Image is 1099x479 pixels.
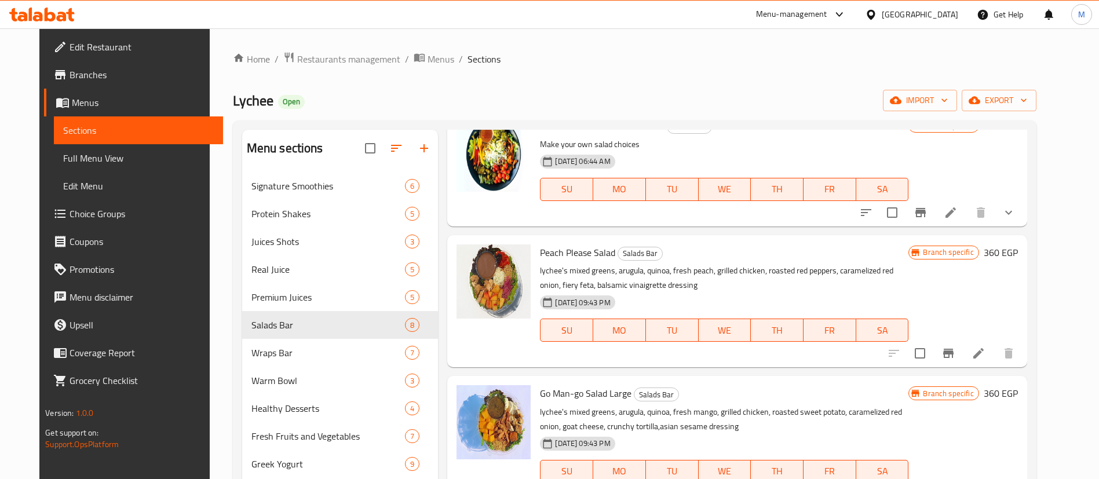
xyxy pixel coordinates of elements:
[54,144,223,172] a: Full Menu View
[63,123,214,137] span: Sections
[756,8,827,21] div: Menu-management
[405,52,409,66] li: /
[699,178,751,201] button: WE
[44,311,223,339] a: Upsell
[457,244,531,319] img: Peach Please Salad
[808,181,852,198] span: FR
[251,346,406,360] span: Wraps Bar
[967,199,995,226] button: delete
[233,87,273,114] span: Lychee
[545,181,589,198] span: SU
[242,172,439,200] div: Signature Smoothies6
[808,322,852,339] span: FR
[44,255,223,283] a: Promotions
[251,429,406,443] div: Fresh Fruits and Vegetables
[598,181,641,198] span: MO
[1002,206,1016,220] svg: Show Choices
[405,429,419,443] div: items
[550,297,615,308] span: [DATE] 09:43 PM
[242,339,439,367] div: Wraps Bar7
[428,52,454,66] span: Menus
[751,319,804,342] button: TH
[70,318,214,332] span: Upsell
[406,264,419,275] span: 5
[63,179,214,193] span: Edit Menu
[405,290,419,304] div: items
[70,207,214,221] span: Choice Groups
[251,179,406,193] span: Signature Smoothies
[755,322,799,339] span: TH
[70,290,214,304] span: Menu disclaimer
[618,247,663,261] div: Salads Bar
[406,348,419,359] span: 7
[540,178,593,201] button: SU
[275,52,279,66] li: /
[70,346,214,360] span: Coverage Report
[233,52,1036,67] nav: breadcrumb
[852,199,880,226] button: sort-choices
[251,235,406,248] span: Juices Shots
[405,207,419,221] div: items
[651,322,694,339] span: TU
[883,90,957,111] button: import
[70,235,214,248] span: Coupons
[358,136,382,160] span: Select all sections
[247,140,323,157] h2: Menu sections
[646,319,699,342] button: TU
[908,341,932,365] span: Select to update
[540,405,908,434] p: lychee's mixed greens, arugula, quinoa, fresh mango, grilled chicken, roasted sweet potato, caram...
[971,93,1027,108] span: export
[918,247,978,258] span: Branch specific
[545,322,589,339] span: SU
[861,322,904,339] span: SA
[540,244,615,261] span: Peach Please Salad
[405,374,419,387] div: items
[405,262,419,276] div: items
[804,178,856,201] button: FR
[44,339,223,367] a: Coverage Report
[251,290,406,304] span: Premium Juices
[468,52,501,66] span: Sections
[540,385,631,402] span: Go Man-go Salad Large
[45,437,119,452] a: Support.OpsPlatform
[634,388,678,401] span: Salads Bar
[44,367,223,394] a: Grocery Checklist
[751,178,804,201] button: TH
[405,346,419,360] div: items
[1078,8,1085,21] span: M
[242,283,439,311] div: Premium Juices5
[406,181,419,192] span: 6
[406,403,419,414] span: 4
[242,311,439,339] div: Salads Bar8
[618,247,662,260] span: Salads Bar
[703,181,747,198] span: WE
[405,401,419,415] div: items
[63,151,214,165] span: Full Menu View
[251,374,406,387] span: Warm Bowl
[593,178,646,201] button: MO
[251,457,406,471] div: Greek Yogurt
[54,116,223,144] a: Sections
[984,118,1018,134] h6: 120 EGP
[242,228,439,255] div: Juices Shots3
[278,97,305,107] span: Open
[251,207,406,221] span: Protein Shakes
[804,319,856,342] button: FR
[405,179,419,193] div: items
[406,375,419,386] span: 3
[405,318,419,332] div: items
[457,118,531,192] img: Build Your Own Salad - Medium
[283,52,400,67] a: Restaurants management
[410,134,438,162] button: Add section
[72,96,214,109] span: Menus
[406,431,419,442] span: 7
[242,450,439,478] div: Greek Yogurt9
[995,199,1023,226] button: show more
[540,264,908,292] p: lychee's mixed greens, arugula, quinoa, fresh peach, grilled chicken, roasted red peppers, carame...
[76,405,94,421] span: 1.0.0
